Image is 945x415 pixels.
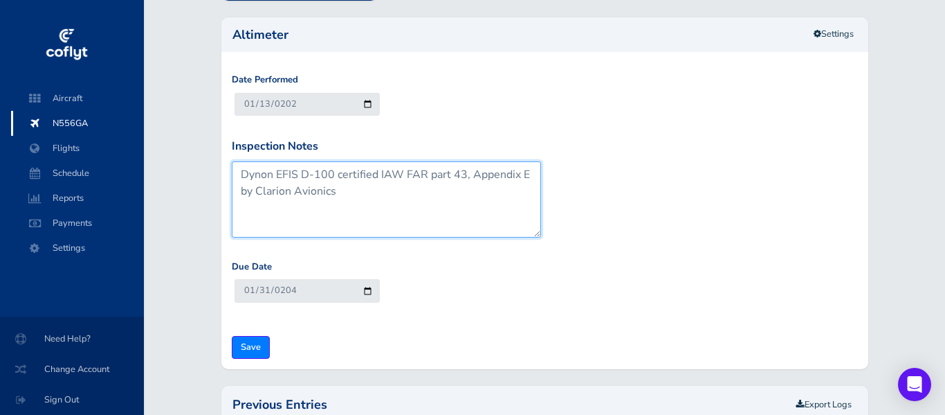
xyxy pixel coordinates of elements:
a: Settings [805,23,863,46]
div: Open Intercom Messenger [898,368,931,401]
label: Inspection Notes [232,138,318,156]
span: Need Help? [17,326,127,351]
h2: Previous Entries [232,398,791,411]
span: Change Account [17,357,127,382]
label: Due Date [232,260,272,274]
img: coflyt logo [44,24,89,66]
span: Sign Out [17,387,127,412]
input: Save [232,336,270,359]
h2: Altimeter [232,28,857,41]
span: Schedule [25,161,130,186]
span: Settings [25,236,130,261]
span: N556GA [25,111,130,136]
span: Reports [25,186,130,211]
span: Payments [25,211,130,236]
label: Date Performed [232,73,298,87]
span: Flights [25,136,130,161]
a: Export Logs [796,398,852,411]
span: Aircraft [25,86,130,111]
